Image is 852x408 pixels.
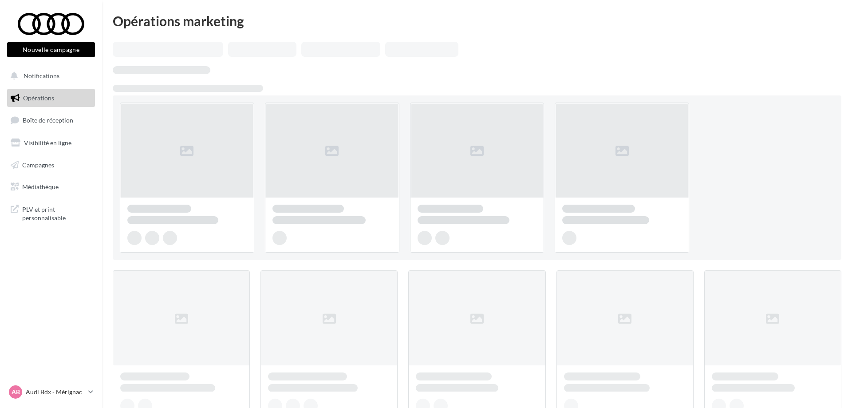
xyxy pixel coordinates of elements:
[5,178,97,196] a: Médiathèque
[26,388,85,396] p: Audi Bdx - Mérignac
[113,14,841,28] div: Opérations marketing
[5,200,97,226] a: PLV et print personnalisable
[24,139,71,147] span: Visibilité en ligne
[7,42,95,57] button: Nouvelle campagne
[23,94,54,102] span: Opérations
[5,67,93,85] button: Notifications
[5,156,97,174] a: Campagnes
[24,72,59,79] span: Notifications
[5,111,97,130] a: Boîte de réception
[22,161,54,168] span: Campagnes
[22,203,91,222] span: PLV et print personnalisable
[7,384,95,400] a: AB Audi Bdx - Mérignac
[5,134,97,152] a: Visibilité en ligne
[22,183,59,190] span: Médiathèque
[5,89,97,107] a: Opérations
[23,116,73,124] span: Boîte de réception
[12,388,20,396] span: AB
